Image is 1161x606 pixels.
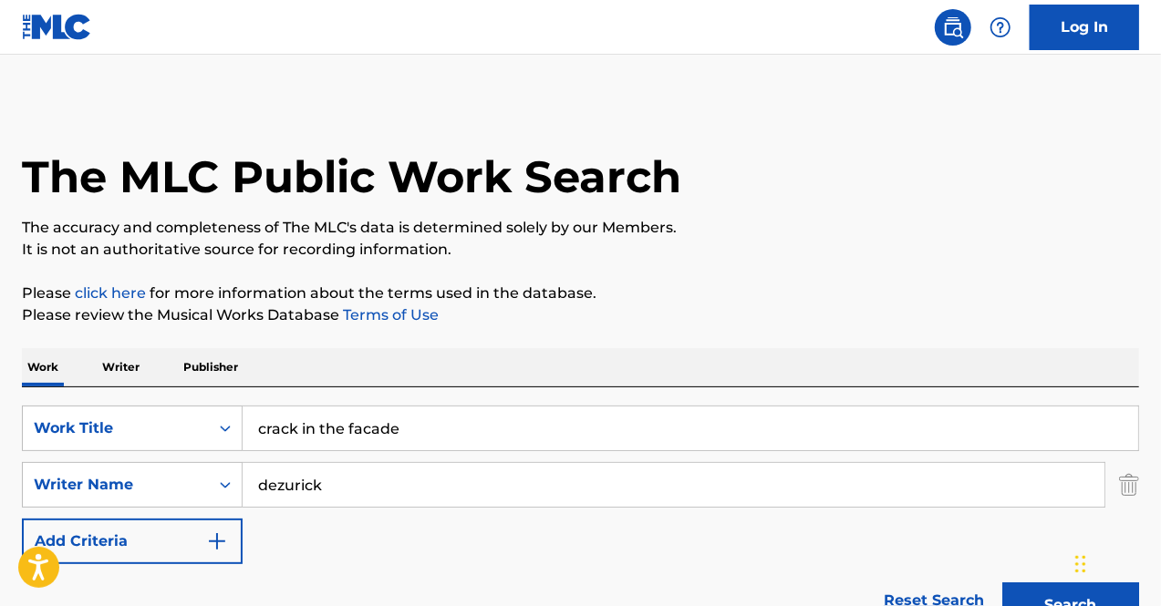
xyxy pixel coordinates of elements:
a: Log In [1030,5,1139,50]
button: Add Criteria [22,519,243,564]
p: It is not an authoritative source for recording information. [22,239,1139,261]
p: Publisher [178,348,244,386]
div: Help [982,9,1019,46]
img: MLC Logo [22,14,92,40]
a: Terms of Use [339,306,439,324]
div: Work Title [34,417,198,439]
h1: The MLC Public Work Search [22,149,681,204]
img: help [990,16,1011,38]
img: search [942,16,964,38]
p: Writer [97,348,145,386]
iframe: Chat Widget [1070,519,1161,606]
a: click here [75,284,146,302]
div: Drag [1075,537,1086,591]
img: 9d2ae6d4665cec9f34b9.svg [206,530,228,552]
p: The accuracy and completeness of The MLC's data is determined solely by our Members. [22,217,1139,239]
p: Work [22,348,64,386]
p: Please review the Musical Works Database [22,304,1139,326]
a: Public Search [935,9,971,46]
div: Writer Name [34,474,198,496]
p: Please for more information about the terms used in the database. [22,282,1139,304]
img: Delete Criterion [1119,462,1139,508]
